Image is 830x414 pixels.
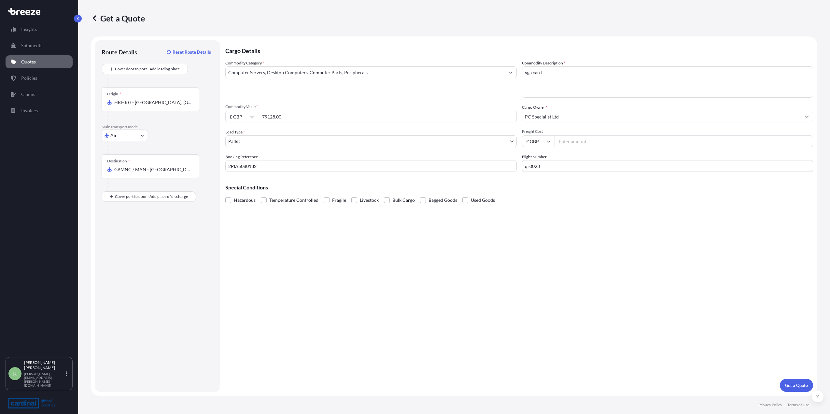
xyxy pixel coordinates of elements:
[8,398,55,408] img: organization-logo
[13,370,17,377] span: R
[505,66,516,78] button: Show suggestions
[115,193,188,200] span: Cover port to door - Add place of discharge
[21,91,35,98] p: Claims
[522,60,565,66] label: Commodity Description
[6,23,73,36] a: Insights
[114,166,191,173] input: Destination
[555,135,813,147] input: Enter amount
[24,372,64,387] p: [PERSON_NAME][EMAIL_ADDRESS][PERSON_NAME][DOMAIN_NAME]
[107,159,130,164] div: Destination
[225,104,517,109] span: Commodity Value
[801,111,813,122] button: Show suggestions
[21,75,37,81] p: Policies
[258,111,517,122] input: Type amount
[225,129,245,135] span: Load Type
[522,129,813,134] span: Freight Cost
[522,104,547,111] label: Cargo Owner
[102,48,137,56] p: Route Details
[102,191,196,202] button: Cover port to door - Add place of discharge
[6,104,73,117] a: Invoices
[360,195,379,205] span: Livestock
[225,60,264,66] label: Commodity Category
[522,111,801,122] input: Full name
[21,26,37,33] p: Insights
[21,107,38,114] p: Invoices
[392,195,415,205] span: Bulk Cargo
[6,88,73,101] a: Claims
[758,402,782,407] a: Privacy Policy
[163,47,214,57] button: Reset Route Details
[6,39,73,52] a: Shipments
[471,195,495,205] span: Used Goods
[21,42,42,49] p: Shipments
[102,64,188,74] button: Cover door to port - Add loading place
[24,360,64,370] p: [PERSON_NAME] [PERSON_NAME]
[225,160,517,172] input: Your internal reference
[332,195,346,205] span: Fragile
[228,138,240,145] span: Pallet
[110,132,117,139] span: Air
[6,55,73,68] a: Quotes
[429,195,457,205] span: Bagged Goods
[785,382,808,389] p: Get a Quote
[114,99,191,106] input: Origin
[522,154,547,160] label: Flight Number
[91,13,145,23] p: Get a Quote
[225,154,258,160] label: Booking Reference
[269,195,318,205] span: Temperature Controlled
[6,72,73,85] a: Policies
[522,160,813,172] input: Enter name
[225,135,517,147] button: Pallet
[234,195,256,205] span: Hazardous
[787,402,809,407] a: Terms of Use
[102,130,147,141] button: Select transport
[21,59,36,65] p: Quotes
[780,379,813,392] button: Get a Quote
[102,124,214,130] p: Main transport mode
[225,185,813,190] p: Special Conditions
[173,49,211,55] p: Reset Route Details
[115,66,180,72] span: Cover door to port - Add loading place
[225,40,813,60] p: Cargo Details
[107,91,121,97] div: Origin
[226,66,505,78] input: Select a commodity type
